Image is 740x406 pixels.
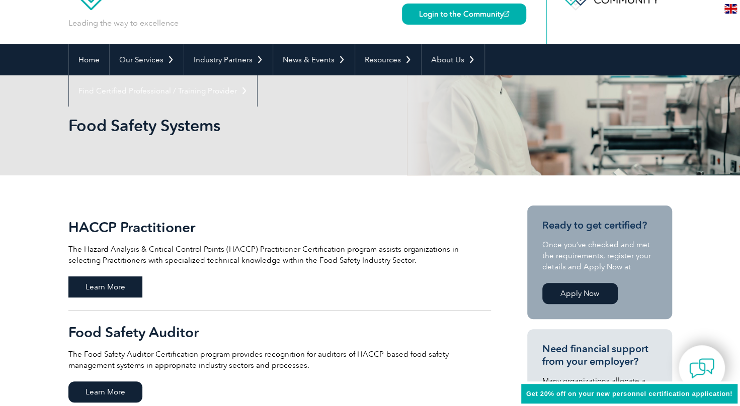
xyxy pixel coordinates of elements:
h1: Food Safety Systems [68,116,455,135]
span: Learn More [68,381,142,402]
a: About Us [422,44,484,75]
span: Learn More [68,276,142,297]
a: News & Events [273,44,355,75]
h2: Food Safety Auditor [68,324,491,340]
p: Leading the way to excellence [68,18,179,29]
h3: Ready to get certified? [542,219,657,232]
p: The Hazard Analysis & Critical Control Points (HACCP) Practitioner Certification program assists ... [68,244,491,266]
img: contact-chat.png [689,356,714,381]
a: Industry Partners [184,44,273,75]
a: HACCP Practitioner The Hazard Analysis & Critical Control Points (HACCP) Practitioner Certificati... [68,206,491,311]
a: Login to the Community [402,4,526,25]
a: Apply Now [542,283,618,304]
a: Find Certified Professional / Training Provider [69,75,257,107]
h2: HACCP Practitioner [68,219,491,235]
img: en [724,4,737,14]
p: Once you’ve checked and met the requirements, register your details and Apply Now at [542,239,657,272]
p: The Food Safety Auditor Certification program provides recognition for auditors of HACCP-based fo... [68,349,491,371]
a: Our Services [110,44,184,75]
h3: Need financial support from your employer? [542,343,657,368]
a: Home [69,44,109,75]
a: Resources [355,44,421,75]
img: open_square.png [504,11,509,17]
span: Get 20% off on your new personnel certification application! [526,390,732,397]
